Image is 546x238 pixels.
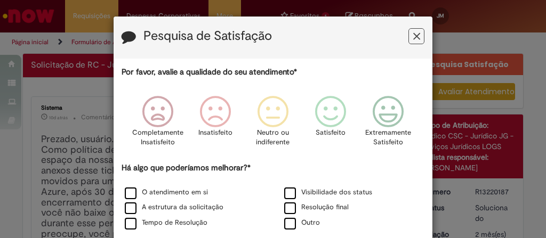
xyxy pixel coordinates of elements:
[365,128,411,147] p: Extremamente Satisfeito
[125,218,207,228] label: Tempo de Resolução
[361,88,415,161] div: Extremamente Satisfeito
[198,128,232,138] p: Insatisfeito
[188,88,243,161] div: Insatisfeito
[284,187,372,198] label: Visibilidade dos status
[132,128,183,147] p: Completamente Insatisfeito
[246,88,300,161] div: Neutro ou indiferente
[316,128,346,138] p: Satisfeito
[143,29,272,43] label: Pesquisa de Satisfação
[122,162,424,231] div: Há algo que poderíamos melhorar?*
[254,128,292,147] p: Neutro ou indiferente
[284,218,320,228] label: Outro
[122,67,297,78] label: Por favor, avalie a qualidade do seu atendimento*
[125,187,208,198] label: O atendimento em si
[125,202,223,212] label: A estrutura da solicitação
[284,202,349,212] label: Resolução final
[130,88,184,161] div: Completamente Insatisfeito
[303,88,358,161] div: Satisfeito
